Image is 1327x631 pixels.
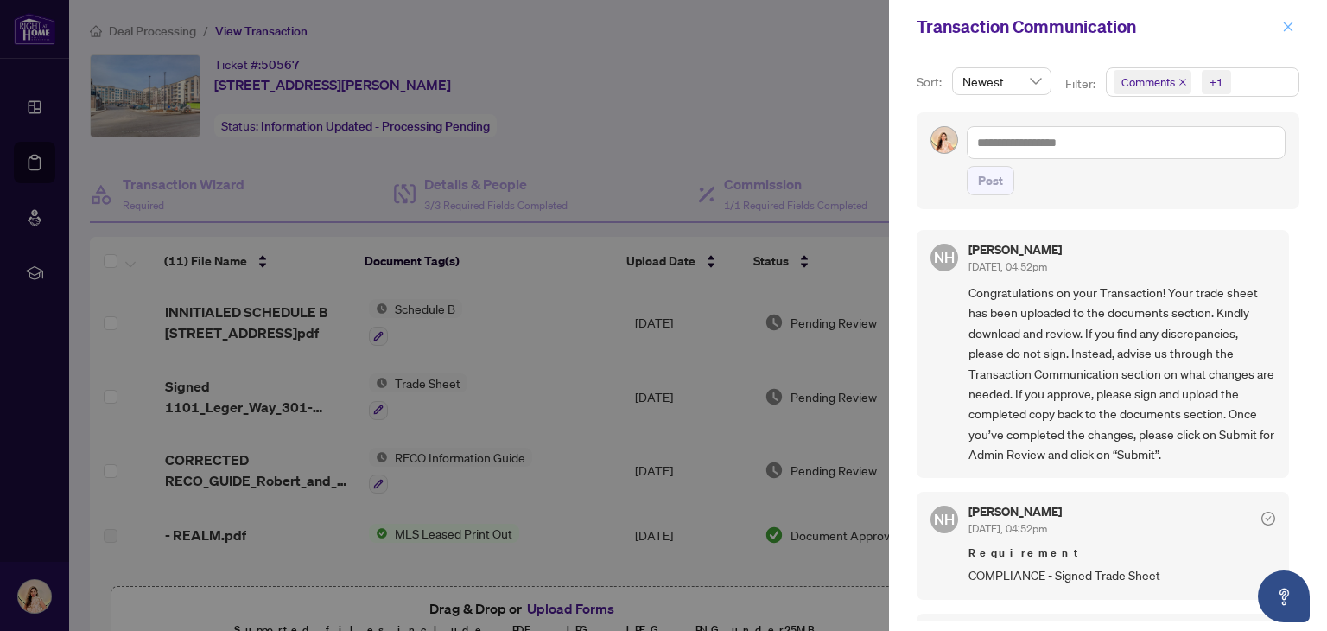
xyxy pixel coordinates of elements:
[968,522,1047,535] span: [DATE], 04:52pm
[917,14,1277,40] div: Transaction Communication
[968,283,1275,464] span: Congratulations on your Transaction! Your trade sheet has been uploaded to the documents section....
[968,545,1275,562] span: Requirement
[1261,512,1275,526] span: check-circle
[1121,73,1175,91] span: Comments
[1178,78,1187,86] span: close
[1114,70,1191,94] span: Comments
[967,166,1014,195] button: Post
[1282,21,1294,33] span: close
[968,506,1062,518] h5: [PERSON_NAME]
[934,508,955,531] span: NH
[1065,74,1098,93] p: Filter:
[931,127,957,153] img: Profile Icon
[934,246,955,269] span: NH
[968,260,1047,273] span: [DATE], 04:52pm
[1258,570,1310,622] button: Open asap
[968,565,1275,585] span: COMPLIANCE - Signed Trade Sheet
[917,73,945,92] p: Sort:
[968,244,1062,256] h5: [PERSON_NAME]
[1210,73,1223,91] div: +1
[962,68,1041,94] span: Newest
